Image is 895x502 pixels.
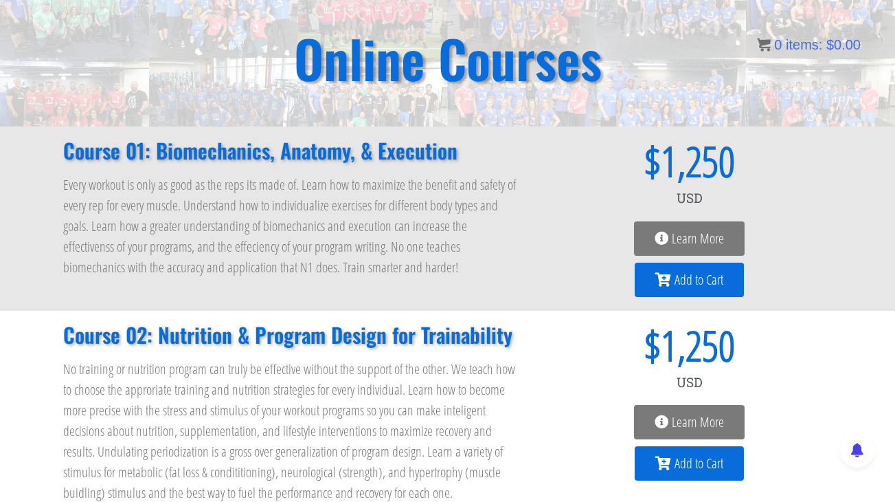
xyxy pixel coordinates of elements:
[826,37,834,52] span: $
[63,175,519,278] p: Every workout is only as good as the reps its made of. Learn how to maximize the benefit and safe...
[547,182,832,215] div: USD
[635,263,744,297] a: Add to Cart
[635,446,744,481] a: Add to Cart
[547,140,661,182] span: $
[634,405,745,439] a: Learn More
[774,37,782,52] span: 0
[547,325,661,366] span: $
[757,38,771,52] img: icon11.png
[661,325,735,366] span: 1,250
[547,366,832,399] div: USD
[294,32,602,84] h2: Online Courses
[675,273,723,287] span: Add to Cart
[757,37,861,52] a: 0 items: $0.00
[661,140,735,182] span: 1,250
[826,37,861,52] bdi: 0.00
[63,325,519,345] h2: Course 02: Nutrition & Program Design for Trainability
[634,221,745,256] a: Learn More
[672,232,724,245] span: Learn More
[786,37,822,52] span: items:
[63,140,519,161] h2: Course 01: Biomechanics, Anatomy, & Execution
[675,457,723,470] span: Add to Cart
[672,415,724,429] span: Learn More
